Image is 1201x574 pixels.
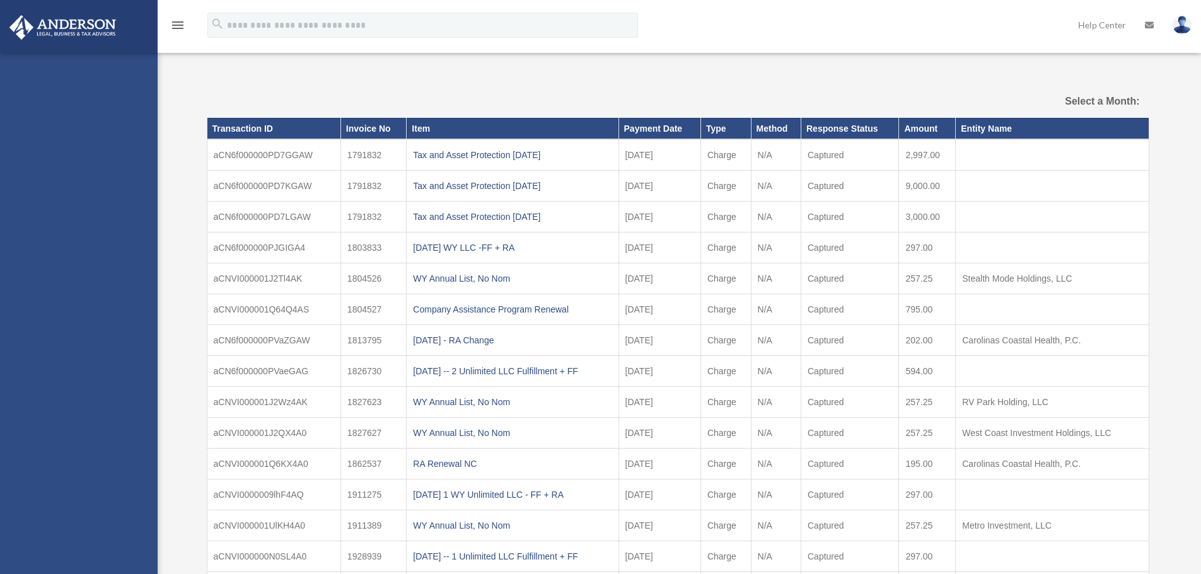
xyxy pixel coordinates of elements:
[801,171,899,202] td: Captured
[899,387,956,418] td: 257.25
[340,263,406,294] td: 1804526
[340,139,406,171] td: 1791832
[801,356,899,387] td: Captured
[413,455,612,473] div: RA Renewal NC
[801,232,899,263] td: Captured
[340,449,406,479] td: 1862537
[340,418,406,449] td: 1827627
[801,118,899,139] th: Response Status
[801,325,899,356] td: Captured
[899,294,956,325] td: 795.00
[899,325,956,356] td: 202.00
[751,387,801,418] td: N/A
[413,208,612,226] div: Tax and Asset Protection [DATE]
[207,202,340,232] td: aCN6f000000PD7LGAW
[899,449,956,479] td: 195.00
[211,17,224,31] i: search
[618,387,700,418] td: [DATE]
[618,232,700,263] td: [DATE]
[700,418,751,449] td: Charge
[413,239,612,256] div: [DATE] WY LLC -FF + RA
[801,202,899,232] td: Captured
[751,479,801,510] td: N/A
[618,418,700,449] td: [DATE]
[751,418,801,449] td: N/A
[618,541,700,572] td: [DATE]
[340,387,406,418] td: 1827623
[956,387,1149,418] td: RV Park Holding, LLC
[1173,16,1192,34] img: User Pic
[618,356,700,387] td: [DATE]
[956,325,1149,356] td: Carolinas Coastal Health, P.C.
[340,118,406,139] th: Invoice No
[700,171,751,202] td: Charge
[801,263,899,294] td: Captured
[801,541,899,572] td: Captured
[751,325,801,356] td: N/A
[700,541,751,572] td: Charge
[170,22,185,33] a: menu
[899,171,956,202] td: 9,000.00
[751,118,801,139] th: Method
[751,139,801,171] td: N/A
[618,263,700,294] td: [DATE]
[413,331,612,349] div: [DATE] - RA Change
[413,301,612,318] div: Company Assistance Program Renewal
[618,325,700,356] td: [DATE]
[700,325,751,356] td: Charge
[618,449,700,479] td: [DATE]
[899,356,956,387] td: 594.00
[207,479,340,510] td: aCNVI0000009lhF4AQ
[207,418,340,449] td: aCNVI000001J2QX4A0
[700,139,751,171] td: Charge
[700,202,751,232] td: Charge
[899,418,956,449] td: 257.25
[340,171,406,202] td: 1791832
[801,510,899,541] td: Captured
[801,387,899,418] td: Captured
[413,146,612,164] div: Tax and Asset Protection [DATE]
[1001,93,1139,110] label: Select a Month:
[700,263,751,294] td: Charge
[407,118,618,139] th: Item
[618,118,700,139] th: Payment Date
[751,356,801,387] td: N/A
[207,139,340,171] td: aCN6f000000PD7GGAW
[207,356,340,387] td: aCN6f000000PVaeGAG
[340,479,406,510] td: 1911275
[618,202,700,232] td: [DATE]
[207,449,340,479] td: aCNVI000001Q6KX4A0
[751,232,801,263] td: N/A
[956,510,1149,541] td: Metro Investment, LLC
[618,171,700,202] td: [DATE]
[6,15,120,40] img: Anderson Advisors Platinum Portal
[956,118,1149,139] th: Entity Name
[207,510,340,541] td: aCNVI000001UlKH4A0
[340,541,406,572] td: 1928939
[413,548,612,565] div: [DATE] -- 1 Unlimited LLC Fulfillment + FF
[340,325,406,356] td: 1813795
[956,418,1149,449] td: West Coast Investment Holdings, LLC
[170,18,185,33] i: menu
[340,294,406,325] td: 1804527
[899,139,956,171] td: 2,997.00
[700,479,751,510] td: Charge
[801,479,899,510] td: Captured
[751,263,801,294] td: N/A
[207,541,340,572] td: aCNVI000000N0SL4A0
[700,449,751,479] td: Charge
[801,418,899,449] td: Captured
[207,232,340,263] td: aCN6f000000PJGIGA4
[207,263,340,294] td: aCNVI000001J2Tl4AK
[413,424,612,442] div: WY Annual List, No Nom
[751,541,801,572] td: N/A
[801,449,899,479] td: Captured
[340,356,406,387] td: 1826730
[899,232,956,263] td: 297.00
[618,510,700,541] td: [DATE]
[413,517,612,534] div: WY Annual List, No Nom
[751,449,801,479] td: N/A
[413,270,612,287] div: WY Annual List, No Nom
[899,263,956,294] td: 257.25
[413,393,612,411] div: WY Annual List, No Nom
